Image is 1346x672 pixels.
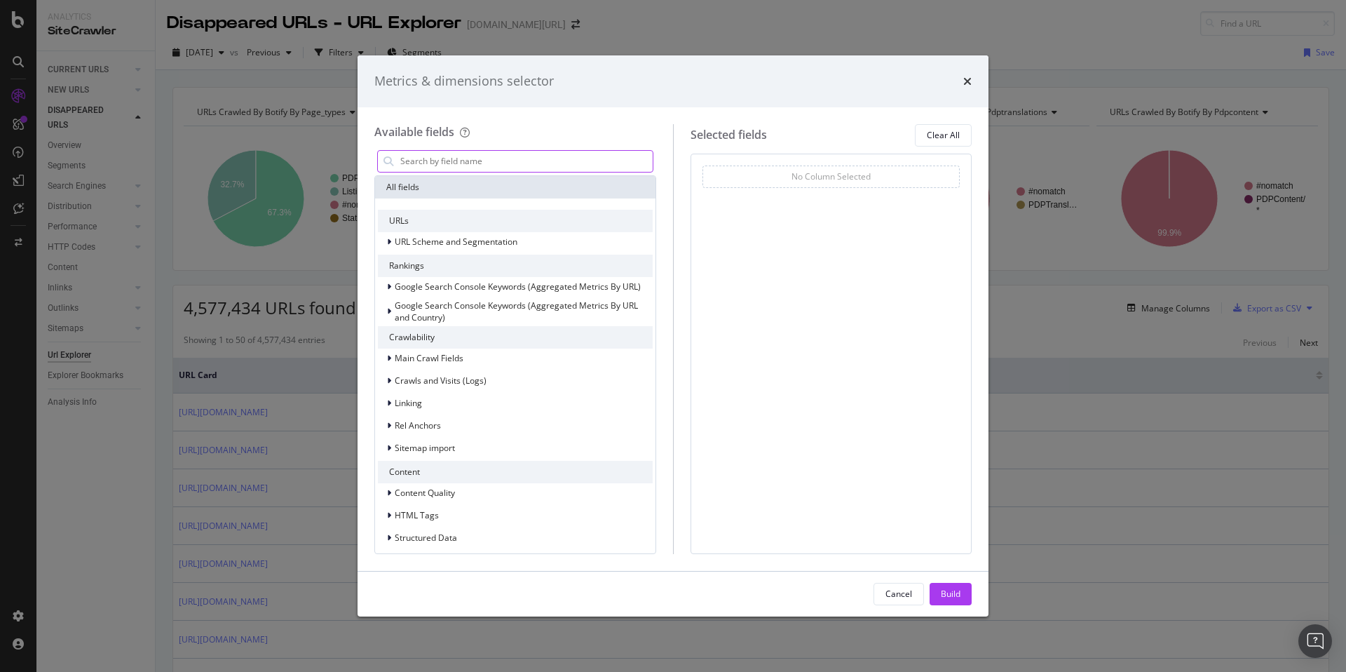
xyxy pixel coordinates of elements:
button: Clear All [915,124,972,147]
div: modal [358,55,988,617]
button: Build [930,583,972,605]
div: Clear All [927,129,960,141]
div: URLs [378,210,653,232]
div: All fields [375,176,655,199]
span: Google Search Console Keywords (Aggregated Metrics By URL and Country) [395,300,638,323]
span: Structured Data [395,532,457,544]
span: HTML Tags [395,509,439,521]
div: Metrics & dimensions selector [374,72,554,90]
div: Rankings [378,255,653,277]
div: Content [378,461,653,483]
input: Search by field name [399,151,653,172]
span: Crawls and Visits (Logs) [395,375,487,387]
span: Rel Anchors [395,419,441,431]
div: Cancel [885,588,912,600]
div: No Column Selected [791,170,871,182]
div: times [963,72,972,90]
div: Build [941,588,960,600]
span: Linking [395,397,422,409]
div: Selected fields [691,127,767,143]
div: Crawlability [378,326,653,349]
span: URL Scheme and Segmentation [395,236,517,248]
span: Sitemap import [395,442,455,454]
span: Main Crawl Fields [395,352,463,364]
button: Cancel [873,583,924,605]
div: Open Intercom Messenger [1298,624,1332,658]
span: Content Quality [395,487,455,499]
div: Available fields [374,124,454,140]
span: Google Search Console Keywords (Aggregated Metrics By URL) [395,281,641,293]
